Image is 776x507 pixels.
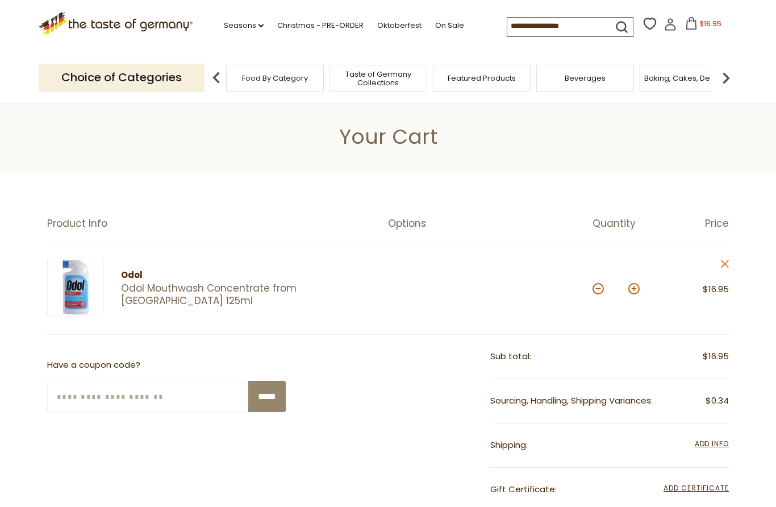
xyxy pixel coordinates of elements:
[715,67,737,89] img: next arrow
[679,17,727,34] button: $16.95
[224,19,264,32] a: Seasons
[703,283,729,295] span: $16.95
[661,218,729,230] div: Price
[490,483,557,495] span: Gift Certificate:
[644,74,732,82] a: Baking, Cakes, Desserts
[664,483,729,495] span: Add Certificate
[490,350,531,362] span: Sub total:
[388,218,593,230] div: Options
[121,268,368,282] div: Odol
[47,259,104,315] img: Odol Mouthwash Concentrate from Germany 125ml
[377,19,422,32] a: Oktoberfest
[121,282,368,307] a: Odol Mouthwash Concentrate from [GEOGRAPHIC_DATA] 125ml
[47,218,388,230] div: Product Info
[435,19,464,32] a: On Sale
[490,439,528,451] span: Shipping:
[277,19,364,32] a: Christmas - PRE-ORDER
[39,64,205,92] p: Choice of Categories
[490,394,653,406] span: Sourcing, Handling, Shipping Variances:
[700,19,721,28] span: $16.95
[703,350,729,364] span: $16.95
[695,439,729,448] span: Add Info
[593,218,661,230] div: Quantity
[448,74,516,82] a: Featured Products
[205,67,228,89] img: previous arrow
[35,124,741,149] h1: Your Cart
[47,358,286,372] p: Have a coupon code?
[706,394,729,408] span: $0.34
[565,74,606,82] a: Beverages
[333,70,424,87] a: Taste of Germany Collections
[242,74,308,82] a: Food By Category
